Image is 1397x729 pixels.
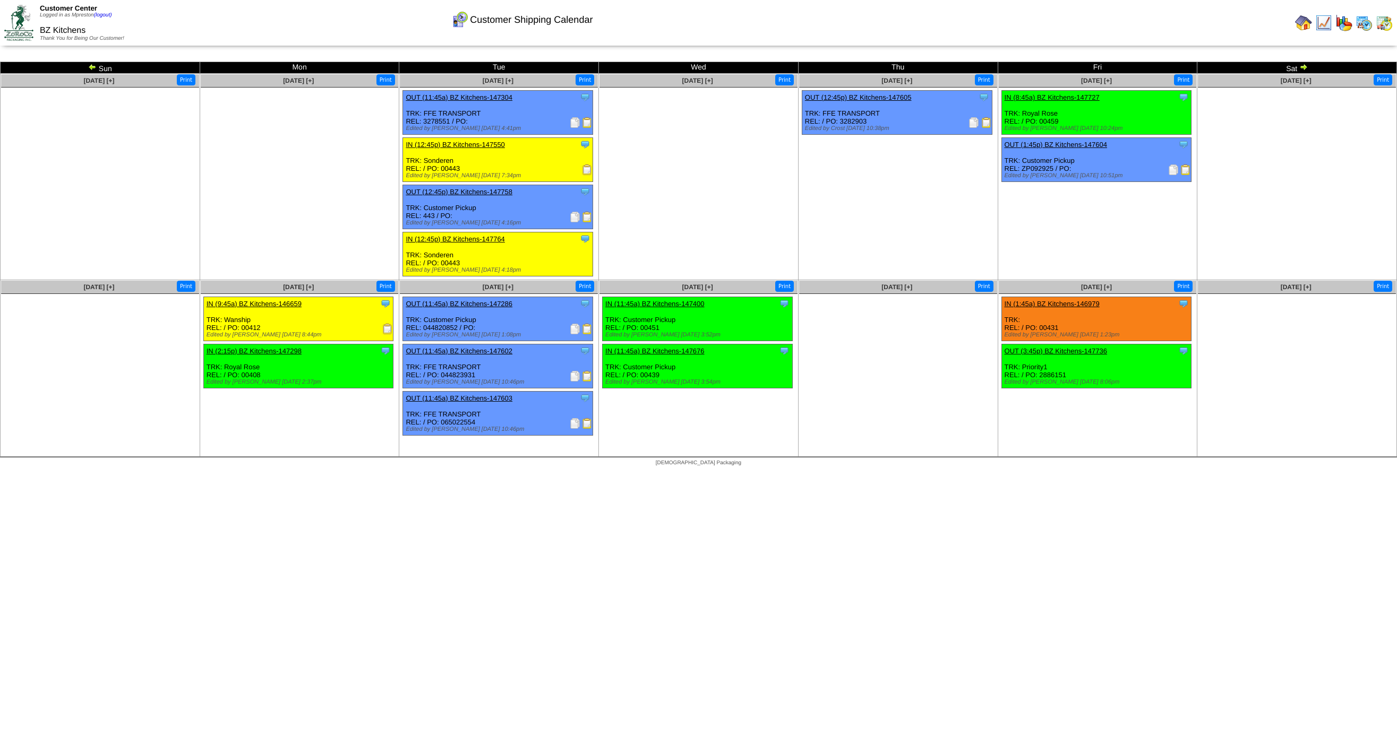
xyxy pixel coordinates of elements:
[1180,164,1191,175] img: Bill of Lading
[406,300,512,308] a: OUT (11:45a) BZ Kitchens-147286
[603,297,793,341] div: TRK: Customer Pickup REL: / PO: 00451
[1197,62,1397,74] td: Sat
[1178,92,1189,102] img: Tooltip
[177,74,195,85] button: Print
[605,332,792,338] div: Edited by [PERSON_NAME] [DATE] 3:52pm
[83,283,114,291] a: [DATE] [+]
[582,324,593,334] img: Bill of Lading
[975,281,993,292] button: Print
[403,91,593,135] div: TRK: FFE TRANSPORT REL: 3278551 / PO:
[403,344,593,388] div: TRK: FFE TRANSPORT REL: / PO: 044823931
[599,62,799,74] td: Wed
[376,74,395,85] button: Print
[998,62,1197,74] td: Fri
[1281,283,1312,291] a: [DATE] [+]
[380,298,391,309] img: Tooltip
[1001,138,1192,182] div: TRK: Customer Pickup REL: ZP092925 / PO:
[1001,91,1192,135] div: TRK: Royal Rose REL: / PO: 00459
[1001,344,1192,388] div: TRK: Priority1 REL: / PO: 2886151
[406,347,512,355] a: OUT (11:45a) BZ Kitchens-147602
[605,347,704,355] a: IN (11:45a) BZ Kitchens-147676
[570,212,580,222] img: Packing Slip
[406,172,593,179] div: Edited by [PERSON_NAME] [DATE] 7:34pm
[403,185,593,229] div: TRK: Customer Pickup REL: 443 / PO:
[570,117,580,128] img: Packing Slip
[1295,14,1312,31] img: home.gif
[580,345,590,356] img: Tooltip
[1005,172,1192,179] div: Edited by [PERSON_NAME] [DATE] 10:51pm
[94,12,112,18] a: (logout)
[582,164,593,175] img: Receiving Document
[1178,298,1189,309] img: Tooltip
[406,332,593,338] div: Edited by [PERSON_NAME] [DATE] 1:08pm
[582,418,593,429] img: Bill of Lading
[1174,74,1193,85] button: Print
[682,283,713,291] a: [DATE] [+]
[406,267,593,273] div: Edited by [PERSON_NAME] [DATE] 4:18pm
[580,233,590,244] img: Tooltip
[1374,74,1392,85] button: Print
[580,393,590,403] img: Tooltip
[580,139,590,150] img: Tooltip
[881,77,912,84] a: [DATE] [+]
[483,77,513,84] a: [DATE] [+]
[1281,77,1312,84] a: [DATE] [+]
[570,418,580,429] img: Packing Slip
[656,460,741,466] span: [DEMOGRAPHIC_DATA] Packaging
[376,281,395,292] button: Print
[805,125,992,132] div: Edited by Crost [DATE] 10:38pm
[1174,281,1193,292] button: Print
[1376,14,1393,31] img: calendarinout.gif
[1374,281,1392,292] button: Print
[1005,125,1192,132] div: Edited by [PERSON_NAME] [DATE] 10:24pm
[283,283,314,291] a: [DATE] [+]
[981,117,992,128] img: Bill of Lading
[1005,93,1100,101] a: IN (8:45a) BZ Kitchens-147727
[40,12,112,18] span: Logged in as Mpreston
[779,345,790,356] img: Tooltip
[40,36,124,41] span: Thank You for Being Our Customer!
[1005,141,1107,149] a: OUT (1:45p) BZ Kitchens-147604
[200,62,399,74] td: Mon
[4,5,33,40] img: ZoRoCo_Logo(Green%26Foil)%20jpg.webp
[605,300,704,308] a: IN (11:45a) BZ Kitchens-147400
[207,379,393,385] div: Edited by [PERSON_NAME] [DATE] 2:37pm
[1081,283,1112,291] span: [DATE] [+]
[603,344,793,388] div: TRK: Customer Pickup REL: / PO: 00439
[470,14,593,25] span: Customer Shipping Calendar
[576,74,594,85] button: Print
[580,92,590,102] img: Tooltip
[207,347,302,355] a: IN (2:15p) BZ Kitchens-147298
[682,77,713,84] a: [DATE] [+]
[406,220,593,226] div: Edited by [PERSON_NAME] [DATE] 4:16pm
[1356,14,1373,31] img: calendarprod.gif
[1005,347,1107,355] a: OUT (3:45p) BZ Kitchens-147736
[403,232,593,276] div: TRK: Sonderen REL: / PO: 00443
[203,297,393,341] div: TRK: Wanship REL: / PO: 00412
[483,283,513,291] a: [DATE] [+]
[576,281,594,292] button: Print
[83,77,114,84] span: [DATE] [+]
[1299,63,1308,71] img: arrowright.gif
[406,188,512,196] a: OUT (12:45p) BZ Kitchens-147758
[406,394,512,402] a: OUT (11:45a) BZ Kitchens-147603
[1081,77,1112,84] span: [DATE] [+]
[283,77,314,84] span: [DATE] [+]
[775,281,794,292] button: Print
[1005,379,1192,385] div: Edited by [PERSON_NAME] [DATE] 8:06pm
[1178,139,1189,150] img: Tooltip
[88,63,97,71] img: arrowleft.gif
[605,379,792,385] div: Edited by [PERSON_NAME] [DATE] 3:54pm
[177,281,195,292] button: Print
[779,298,790,309] img: Tooltip
[40,26,85,35] span: BZ Kitchens
[582,117,593,128] img: Bill of Lading
[1335,14,1352,31] img: graph.gif
[406,93,512,101] a: OUT (11:45a) BZ Kitchens-147304
[1005,300,1100,308] a: IN (1:45a) BZ Kitchens-146979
